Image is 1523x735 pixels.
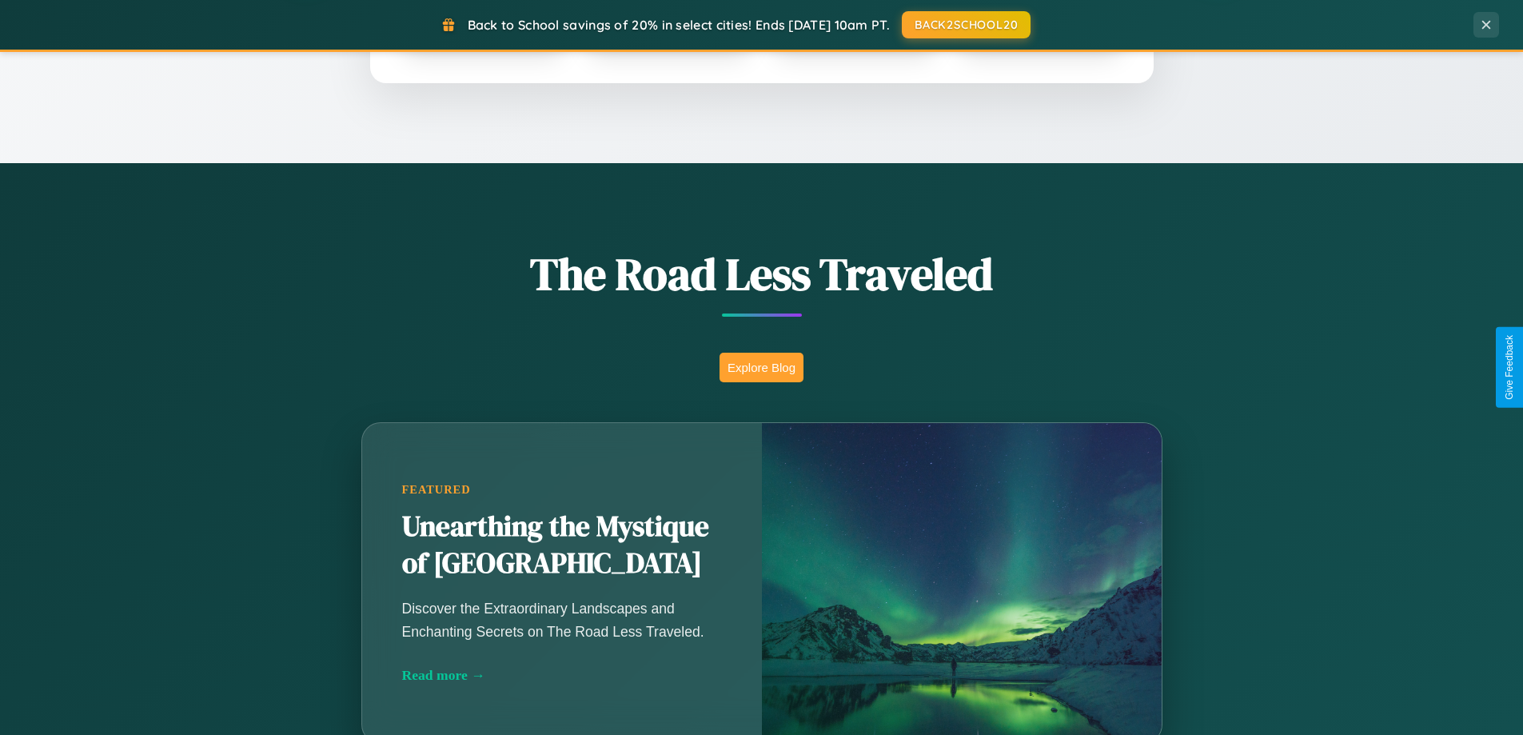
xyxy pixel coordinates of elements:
[402,667,722,684] div: Read more →
[282,243,1242,305] h1: The Road Less Traveled
[720,353,803,382] button: Explore Blog
[402,597,722,642] p: Discover the Extraordinary Landscapes and Enchanting Secrets on The Road Less Traveled.
[468,17,890,33] span: Back to School savings of 20% in select cities! Ends [DATE] 10am PT.
[402,483,722,497] div: Featured
[1504,335,1515,400] div: Give Feedback
[902,11,1031,38] button: BACK2SCHOOL20
[402,509,722,582] h2: Unearthing the Mystique of [GEOGRAPHIC_DATA]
